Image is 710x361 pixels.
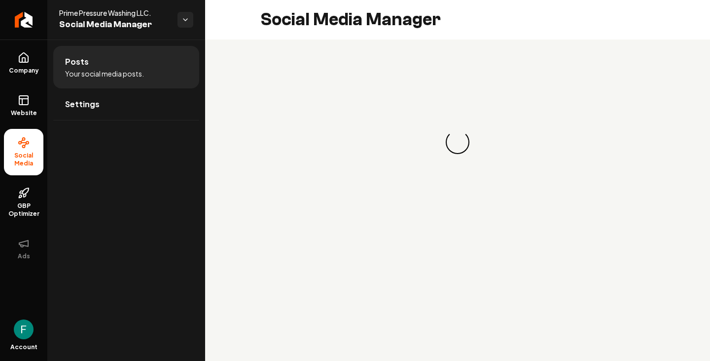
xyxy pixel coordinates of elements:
span: GBP Optimizer [4,202,43,218]
a: Company [4,44,43,82]
span: Prime Pressure Washing LLC. [59,8,170,18]
span: Settings [65,98,100,110]
span: Website [7,109,41,117]
span: Account [10,343,37,351]
button: Ads [4,230,43,268]
span: Your social media posts. [65,69,144,79]
span: Social Media [4,152,43,167]
h2: Social Media Manager [260,10,441,30]
img: Rebolt Logo [15,12,33,28]
img: Frank Jimenez [14,320,34,339]
button: Open user button [14,320,34,339]
span: Posts [65,56,89,68]
div: Loading [446,130,469,154]
a: GBP Optimizer [4,179,43,226]
a: Website [4,86,43,125]
span: Social Media Manager [59,18,170,32]
span: Ads [14,252,34,260]
span: Company [5,67,43,75]
a: Settings [53,88,199,120]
